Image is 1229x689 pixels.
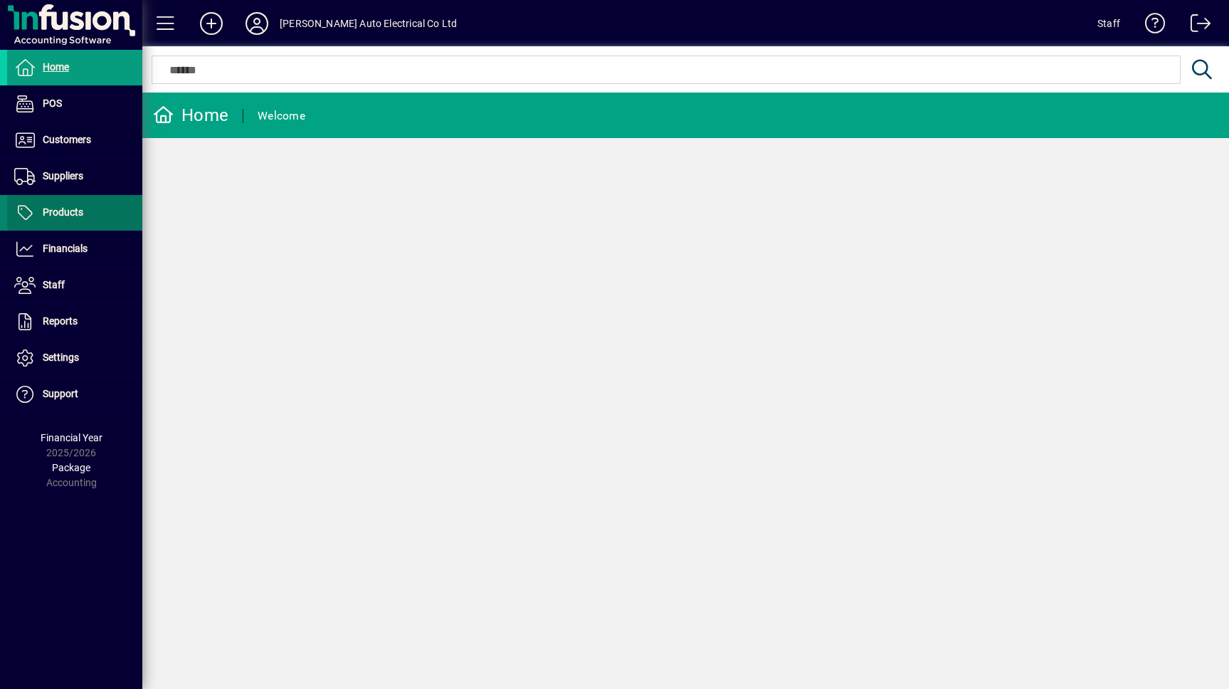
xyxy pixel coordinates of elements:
[43,170,83,182] span: Suppliers
[7,304,142,340] a: Reports
[7,340,142,376] a: Settings
[43,243,88,254] span: Financials
[258,105,305,127] div: Welcome
[43,61,69,73] span: Home
[52,462,90,473] span: Package
[7,122,142,158] a: Customers
[7,159,142,194] a: Suppliers
[43,352,79,363] span: Settings
[43,388,78,399] span: Support
[43,134,91,145] span: Customers
[43,206,83,218] span: Products
[41,432,102,443] span: Financial Year
[7,377,142,412] a: Support
[7,195,142,231] a: Products
[43,279,65,290] span: Staff
[1097,12,1120,35] div: Staff
[234,11,280,36] button: Profile
[153,104,228,127] div: Home
[280,12,457,35] div: [PERSON_NAME] Auto Electrical Co Ltd
[7,86,142,122] a: POS
[189,11,234,36] button: Add
[7,268,142,303] a: Staff
[1180,3,1211,49] a: Logout
[1134,3,1166,49] a: Knowledge Base
[7,231,142,267] a: Financials
[43,315,78,327] span: Reports
[43,98,62,109] span: POS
